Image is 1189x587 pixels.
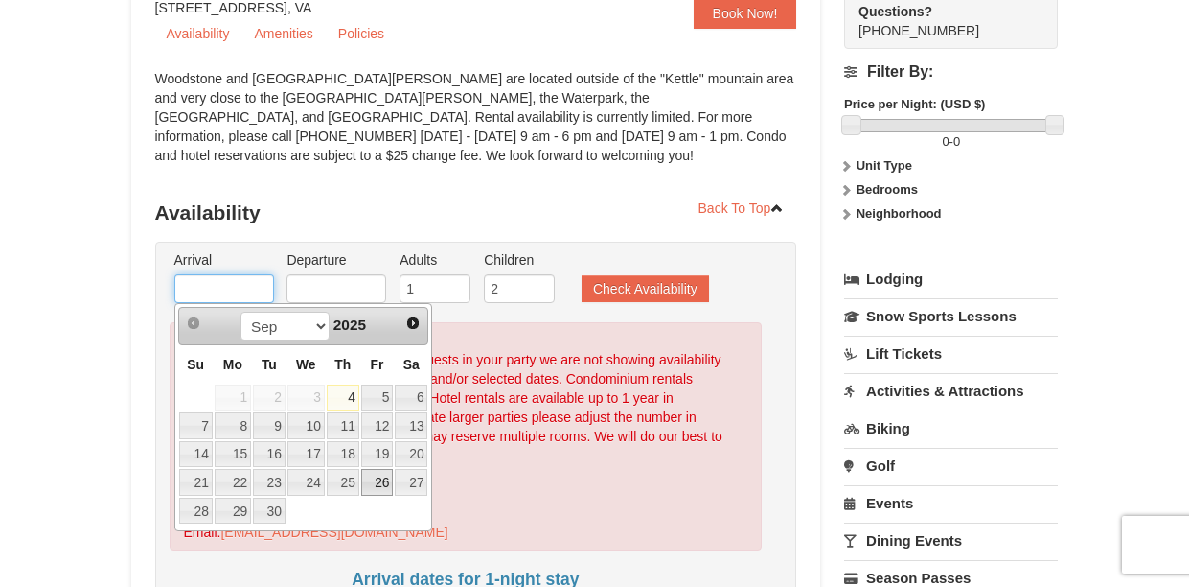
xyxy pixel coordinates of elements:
[262,357,277,372] span: Tuesday
[844,97,985,111] strong: Price per Night: (USD $)
[186,316,201,331] span: Prev
[844,132,1058,152] label: -
[686,194,797,223] a: Back To Top
[253,412,286,439] a: 9
[179,441,213,468] a: 14
[155,194,797,232] h3: Availability
[253,385,286,411] span: 2
[253,469,286,496] a: 23
[395,469,427,496] a: 27
[215,498,251,525] a: 29
[857,182,918,197] strong: Bedrooms
[334,357,351,372] span: Thursday
[857,158,912,173] strong: Unit Type
[253,441,286,468] a: 16
[215,412,251,439] a: 8
[942,134,949,149] span: 0
[174,250,274,270] label: Arrival
[179,498,213,525] a: 28
[395,441,427,468] a: 20
[395,385,427,411] a: 6
[327,441,359,468] a: 18
[844,411,1058,446] a: Biking
[844,63,1058,81] h4: Filter By:
[327,19,396,48] a: Policies
[400,310,426,337] a: Next
[844,298,1058,334] a: Snow Sports Lessons
[287,385,325,411] span: 3
[395,412,427,439] a: 13
[187,357,204,372] span: Sunday
[484,250,555,270] label: Children
[327,469,359,496] a: 25
[361,441,394,468] a: 19
[953,134,960,149] span: 0
[361,412,394,439] a: 12
[220,525,447,540] a: [EMAIL_ADDRESS][DOMAIN_NAME]
[215,385,251,411] span: 1
[361,469,394,496] a: 26
[223,357,242,372] span: Monday
[333,317,366,333] span: 2025
[155,19,241,48] a: Availability
[844,448,1058,483] a: Golf
[844,262,1058,296] a: Lodging
[405,316,421,331] span: Next
[858,2,1023,38] span: [PHONE_NUMBER]
[179,469,213,496] a: 21
[400,250,470,270] label: Adults
[371,357,384,372] span: Friday
[857,206,942,221] strong: Neighborhood
[242,19,324,48] a: Amenities
[287,441,325,468] a: 17
[361,385,394,411] a: 5
[844,336,1058,371] a: Lift Tickets
[215,441,251,468] a: 15
[296,357,316,372] span: Wednesday
[253,498,286,525] a: 30
[858,4,932,19] strong: Questions?
[582,275,709,302] button: Check Availability
[287,469,325,496] a: 24
[287,412,325,439] a: 10
[179,412,213,439] a: 7
[170,322,763,551] div: Due to the dates selected or number of guests in your party we are not showing availability for y...
[181,310,208,337] a: Prev
[215,469,251,496] a: 22
[327,412,359,439] a: 11
[844,485,1058,521] a: Events
[327,385,359,411] a: 4
[286,250,386,270] label: Departure
[155,69,797,184] div: Woodstone and [GEOGRAPHIC_DATA][PERSON_NAME] are located outside of the "Kettle" mountain area an...
[844,523,1058,558] a: Dining Events
[844,373,1058,409] a: Activities & Attractions
[403,357,420,372] span: Saturday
